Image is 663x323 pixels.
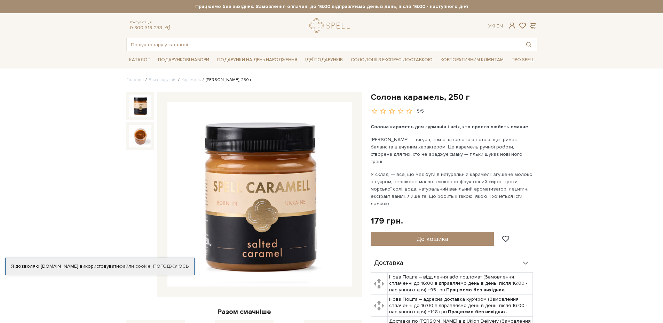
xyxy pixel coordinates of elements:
[126,55,153,65] a: Каталог
[488,23,503,29] div: Ук
[371,171,534,207] p: У складі — все, що має бути в натуральній карамелі: згущене молоко з цукром, вершкове масло, глюк...
[371,232,494,246] button: До кошика
[509,55,537,65] a: Про Spell
[153,263,189,269] a: Погоджуюсь
[126,77,144,82] a: Головна
[521,38,537,51] button: Пошук товару у каталозі
[126,3,537,10] strong: Працюємо без вихідних. Замовлення оплачені до 16:00 відправляємо день в день, після 16:00 - насту...
[119,263,151,269] a: файли cookie
[164,25,171,31] a: telegram
[388,294,533,317] td: Нова Пошта – адресна доставка кур'єром (Замовлення сплаченні до 16:00 відправляємо день в день, п...
[201,77,252,83] li: [PERSON_NAME], 250 г
[497,23,503,29] a: En
[374,260,403,266] span: Доставка
[126,307,362,316] div: Разом смачніше
[371,92,537,103] h1: Солона карамель, 250 г
[348,54,435,66] a: Солодощі з експрес-доставкою
[167,102,352,286] img: Солона карамель, 250 г
[417,235,448,243] span: До кошика
[446,287,505,293] b: Працюємо без вихідних.
[214,55,300,65] a: Подарунки на День народження
[388,273,533,295] td: Нова Пошта – відділення або поштомат (Замовлення сплаченні до 16:00 відправляємо день в день, піс...
[155,55,212,65] a: Подарункові набори
[448,309,507,315] b: Працюємо без вихідних.
[371,124,528,130] b: Солона карамель для гурманів і всіх, хто просто любить смачне
[494,23,495,29] span: |
[417,108,424,115] div: 5/5
[371,216,403,226] div: 179 грн.
[127,38,521,51] input: Пошук товару у каталозі
[149,77,176,82] a: Вся продукція
[6,263,194,269] div: Я дозволяю [DOMAIN_NAME] використовувати
[438,55,506,65] a: Корпоративним клієнтам
[129,95,151,117] img: Солона карамель, 250 г
[181,77,201,82] a: Карамель
[371,136,534,165] p: [PERSON_NAME] — тягуча, ніжна, із солоною нотою, що тримає баланс та відчутним характером. Це кар...
[309,18,353,33] a: logo
[130,20,171,25] span: Консультація:
[129,125,151,147] img: Солона карамель, 250 г
[302,55,346,65] a: Ідеї подарунків
[130,25,162,31] a: 0 800 319 233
